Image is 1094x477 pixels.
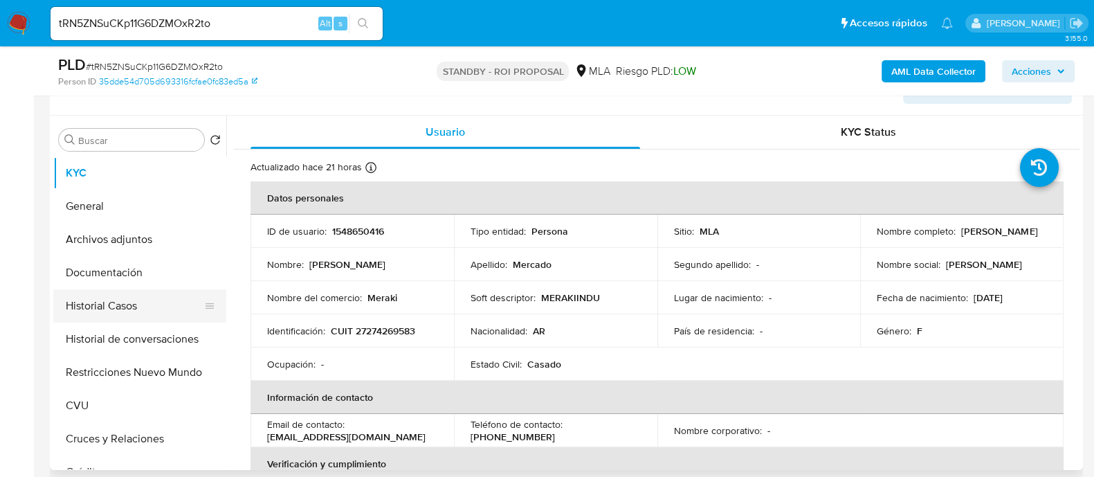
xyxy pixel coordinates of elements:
[941,17,953,29] a: Notificaciones
[250,161,362,174] p: Actualizado hace 21 horas
[320,17,331,30] span: Alt
[267,418,345,431] p: Email de contacto :
[841,124,896,140] span: KYC Status
[267,325,325,337] p: Identificación :
[53,356,226,389] button: Restricciones Nuevo Mundo
[471,291,536,304] p: Soft descriptor :
[53,323,226,356] button: Historial de conversaciones
[541,291,600,304] p: MERAKIINDU
[51,15,383,33] input: Buscar usuario o caso...
[338,17,343,30] span: s
[674,325,754,337] p: País de residencia :
[674,258,751,271] p: Segundo apellido :
[527,358,561,370] p: Casado
[367,291,397,304] p: Meraki
[250,381,1064,414] th: Información de contacto
[331,325,415,337] p: CUIT 27274269583
[986,17,1064,30] p: emmanuel.vitiello@mercadolibre.com
[882,60,985,82] button: AML Data Collector
[615,64,695,79] span: Riesgo PLD:
[471,358,522,370] p: Estado Civil :
[574,64,610,79] div: MLA
[78,134,199,147] input: Buscar
[767,424,770,437] p: -
[673,63,695,79] span: LOW
[86,60,223,73] span: # tRN5ZNSuCKp11G6DZMOxR2to
[210,134,221,150] button: Volver al orden por defecto
[53,422,226,456] button: Cruces y Relaciones
[974,291,1003,304] p: [DATE]
[756,258,759,271] p: -
[53,289,215,323] button: Historial Casos
[309,258,385,271] p: [PERSON_NAME]
[53,223,226,256] button: Archivos adjuntos
[674,225,694,237] p: Sitio :
[58,75,96,88] b: Person ID
[850,16,927,30] span: Accesos rápidos
[760,325,763,337] p: -
[267,431,426,443] p: [EMAIL_ADDRESS][DOMAIN_NAME]
[917,325,922,337] p: F
[332,225,384,237] p: 1548650416
[674,291,763,304] p: Lugar de nacimiento :
[769,291,772,304] p: -
[53,156,226,190] button: KYC
[349,14,377,33] button: search-icon
[533,325,545,337] p: AR
[1064,33,1087,44] span: 3.155.0
[267,291,362,304] p: Nombre del comercio :
[53,389,226,422] button: CVU
[267,358,316,370] p: Ocupación :
[674,424,762,437] p: Nombre corporativo :
[1002,60,1075,82] button: Acciones
[267,258,304,271] p: Nombre :
[513,258,551,271] p: Mercado
[53,190,226,223] button: General
[58,53,86,75] b: PLD
[961,225,1037,237] p: [PERSON_NAME]
[877,225,956,237] p: Nombre completo :
[250,181,1064,215] th: Datos personales
[891,60,976,82] b: AML Data Collector
[437,62,569,81] p: STANDBY - ROI PROPOSAL
[99,75,257,88] a: 35dde54d705d693316fcfae0fc83ed5a
[321,358,324,370] p: -
[267,225,327,237] p: ID de usuario :
[1012,60,1051,82] span: Acciones
[471,431,555,443] p: [PHONE_NUMBER]
[877,258,940,271] p: Nombre social :
[471,325,527,337] p: Nacionalidad :
[946,258,1022,271] p: [PERSON_NAME]
[700,225,719,237] p: MLA
[471,258,507,271] p: Apellido :
[471,418,563,431] p: Teléfono de contacto :
[426,124,465,140] span: Usuario
[53,256,226,289] button: Documentación
[877,291,968,304] p: Fecha de nacimiento :
[471,225,526,237] p: Tipo entidad :
[531,225,568,237] p: Persona
[1069,16,1084,30] a: Salir
[877,325,911,337] p: Género :
[64,134,75,145] button: Buscar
